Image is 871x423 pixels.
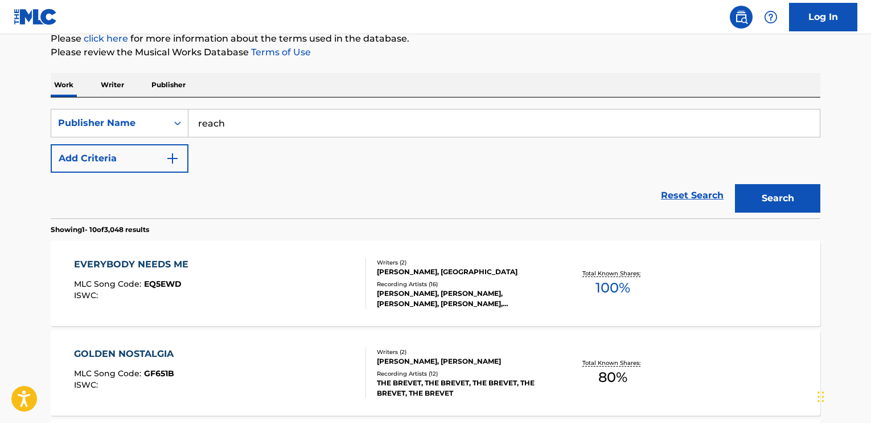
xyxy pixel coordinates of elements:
a: EVERYBODY NEEDS MEMLC Song Code:EQ5EWDISWC:Writers (2)[PERSON_NAME], [GEOGRAPHIC_DATA]Recording A... [51,241,820,326]
div: [PERSON_NAME], [GEOGRAPHIC_DATA] [377,267,549,277]
img: MLC Logo [14,9,57,25]
p: Writer [97,73,128,97]
p: Showing 1 - 10 of 3,048 results [51,225,149,235]
div: [PERSON_NAME], [PERSON_NAME], [PERSON_NAME], [PERSON_NAME], [PERSON_NAME] [377,288,549,309]
div: GOLDEN NOSTALGIA [74,347,179,361]
span: 100 % [595,278,630,298]
span: MLC Song Code : [74,368,144,379]
form: Search Form [51,109,820,218]
a: GOLDEN NOSTALGIAMLC Song Code:GF651BISWC:Writers (2)[PERSON_NAME], [PERSON_NAME]Recording Artists... [51,330,820,416]
img: help [764,10,778,24]
p: Please review the Musical Works Database [51,46,820,59]
span: GF651B [144,368,174,379]
div: Drag [817,380,824,414]
span: EQ5EWD [144,279,182,289]
a: Public Search [730,6,753,29]
span: 80 % [598,367,627,388]
img: 9d2ae6d4665cec9f34b9.svg [166,152,179,165]
div: Help [759,6,782,29]
p: Total Known Shares: [582,269,643,278]
p: Work [51,73,77,97]
a: Reset Search [655,183,729,208]
p: Please for more information about the terms used in the database. [51,32,820,46]
div: Recording Artists ( 12 ) [377,369,549,378]
button: Search [735,184,820,213]
div: THE BREVET, THE BREVET, THE BREVET, THE BREVET, THE BREVET [377,378,549,398]
div: Writers ( 2 ) [377,258,549,267]
span: ISWC : [74,290,101,300]
span: MLC Song Code : [74,279,144,289]
p: Total Known Shares: [582,359,643,367]
div: EVERYBODY NEEDS ME [74,258,194,271]
span: ISWC : [74,380,101,390]
img: search [734,10,748,24]
div: Writers ( 2 ) [377,348,549,356]
div: Publisher Name [58,116,161,130]
iframe: Chat Widget [814,368,871,423]
p: Publisher [148,73,189,97]
div: Recording Artists ( 16 ) [377,280,549,288]
a: Log In [789,3,857,31]
a: click here [84,33,128,44]
div: [PERSON_NAME], [PERSON_NAME] [377,356,549,367]
button: Add Criteria [51,144,188,173]
a: Terms of Use [249,47,311,58]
